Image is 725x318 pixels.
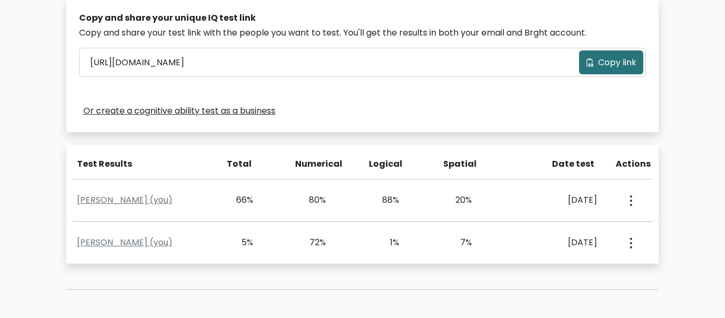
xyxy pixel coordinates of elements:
[369,194,399,207] div: 88%
[77,194,172,206] a: [PERSON_NAME] (you)
[598,56,636,69] span: Copy link
[79,12,646,24] div: Copy and share your unique IQ test link
[369,236,399,249] div: 1%
[221,158,252,170] div: Total
[223,236,253,249] div: 5%
[369,158,400,170] div: Logical
[296,194,326,207] div: 80%
[442,236,472,249] div: 7%
[83,105,275,117] a: Or create a cognitive ability test as a business
[515,194,597,207] div: [DATE]
[79,27,646,39] div: Copy and share your test link with the people you want to test. You'll get the results in both yo...
[616,158,652,170] div: Actions
[579,50,643,74] button: Copy link
[442,194,472,207] div: 20%
[517,158,603,170] div: Date test
[515,236,597,249] div: [DATE]
[296,236,326,249] div: 72%
[77,236,172,248] a: [PERSON_NAME] (you)
[443,158,474,170] div: Spatial
[295,158,326,170] div: Numerical
[223,194,253,207] div: 66%
[77,158,208,170] div: Test Results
